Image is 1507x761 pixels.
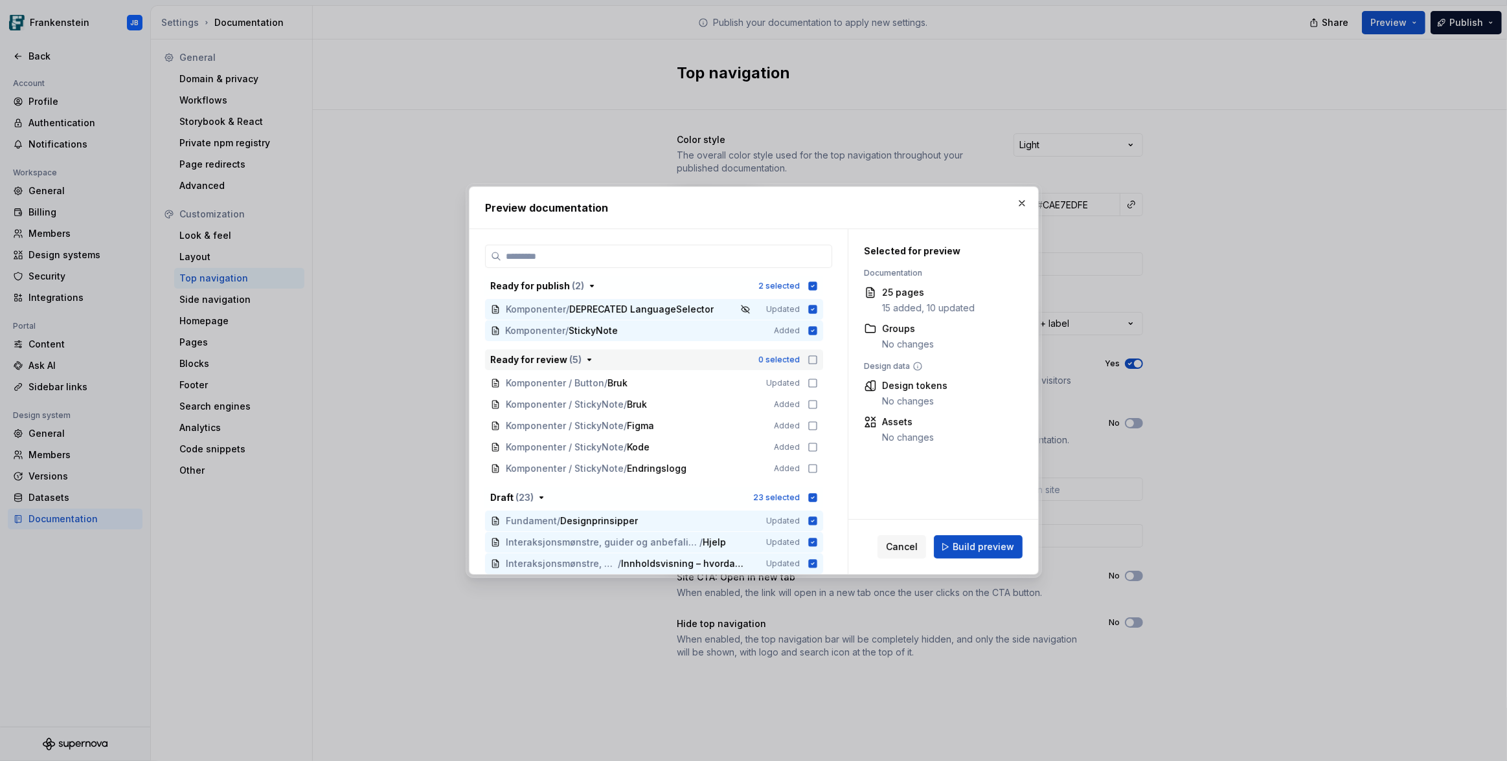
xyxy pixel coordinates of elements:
[617,557,620,570] span: /
[506,441,624,454] span: Komponenter / StickyNote
[774,325,800,336] span: Added
[766,378,800,388] span: Updated
[557,514,560,527] span: /
[516,492,534,503] span: ( 23 )
[569,303,714,316] span: DEPRECATED LanguageSelector
[566,324,569,337] span: /
[758,281,800,291] div: 2 selected
[485,487,823,508] button: Draft (23)23 selected
[569,324,618,337] span: StickyNote
[572,280,584,291] span: ( 2 )
[882,302,975,314] div: 15 added, 10 updated
[560,514,638,527] span: Designprinsipper
[703,536,729,549] span: Hjelp
[627,441,653,454] span: Kode
[753,492,800,503] div: 23 selected
[886,540,918,553] span: Cancel
[490,280,584,292] div: Ready for publish
[774,421,800,431] span: Added
[774,399,800,410] span: Added
[882,286,975,299] div: 25 pages
[953,540,1014,553] span: Build preview
[607,377,633,390] span: Bruk
[506,557,618,570] span: Interaksjonsmønstre, guider og anbefalinger
[882,395,947,408] div: No changes
[624,419,627,432] span: /
[490,491,534,504] div: Draft
[566,303,569,316] span: /
[506,462,624,475] span: Komponenter / StickyNote
[506,398,624,411] span: Komponenter / StickyNote
[490,353,582,366] div: Ready for review
[506,303,566,316] span: Komponenter
[506,536,699,549] span: Interaksjonsmønstre, guider og anbefalinger
[620,557,748,570] span: Innholdsvisning – hvordan velge riktig komponent?
[624,462,627,475] span: /
[864,361,1008,371] div: Design data
[627,462,686,475] span: Endringslogg
[766,516,800,526] span: Updated
[766,304,800,314] span: Updated
[569,354,582,365] span: ( 5 )
[506,324,566,337] span: Komponenter
[766,537,800,547] span: Updated
[882,431,934,444] div: No changes
[506,377,604,390] span: Komponenter / Button
[506,514,557,527] span: Fundament
[485,349,823,370] button: Ready for review (5)0 selected
[882,338,934,351] div: No changes
[485,200,1023,215] h2: Preview documentation
[774,442,800,452] span: Added
[624,441,627,454] span: /
[506,419,624,432] span: Komponenter / StickyNote
[766,558,800,569] span: Updated
[624,398,627,411] span: /
[604,377,607,390] span: /
[934,535,1023,558] button: Build preview
[485,276,823,296] button: Ready for publish (2)2 selected
[699,536,703,549] span: /
[864,268,1008,278] div: Documentation
[882,322,934,335] div: Groups
[627,398,653,411] span: Bruk
[882,379,947,392] div: Design tokens
[864,245,1008,258] div: Selected for preview
[758,355,800,365] div: 0 selected
[627,419,654,432] span: Figma
[774,463,800,474] span: Added
[882,415,934,428] div: Assets
[878,535,926,558] button: Cancel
